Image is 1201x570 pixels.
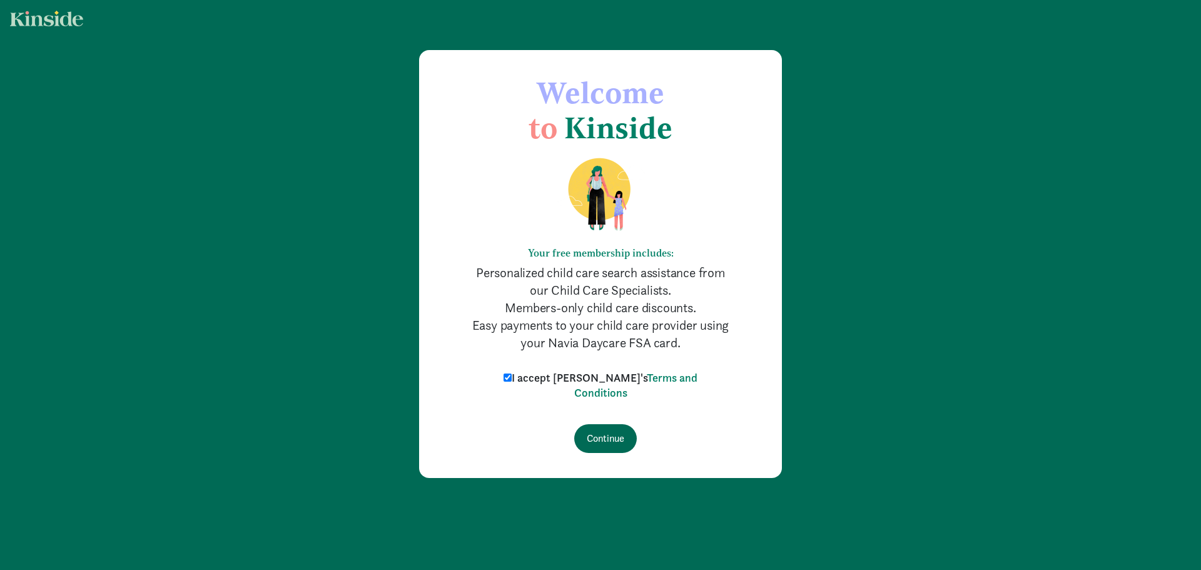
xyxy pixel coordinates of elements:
[469,247,732,259] h6: Your free membership includes:
[529,109,557,146] span: to
[469,299,732,317] p: Members-only child care discounts.
[469,264,732,299] p: Personalized child care search assistance from our Child Care Specialists.
[469,317,732,352] p: Easy payments to your child care provider using your Navia Daycare FSA card.
[10,11,83,26] img: light.svg
[564,109,672,146] span: Kinside
[553,157,649,232] img: illustration-mom-daughter.png
[574,424,637,453] input: Continue
[537,74,664,111] span: Welcome
[504,374,512,382] input: I accept [PERSON_NAME]'sTerms and Conditions
[574,370,698,400] a: Terms and Conditions
[500,370,701,400] label: I accept [PERSON_NAME]'s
